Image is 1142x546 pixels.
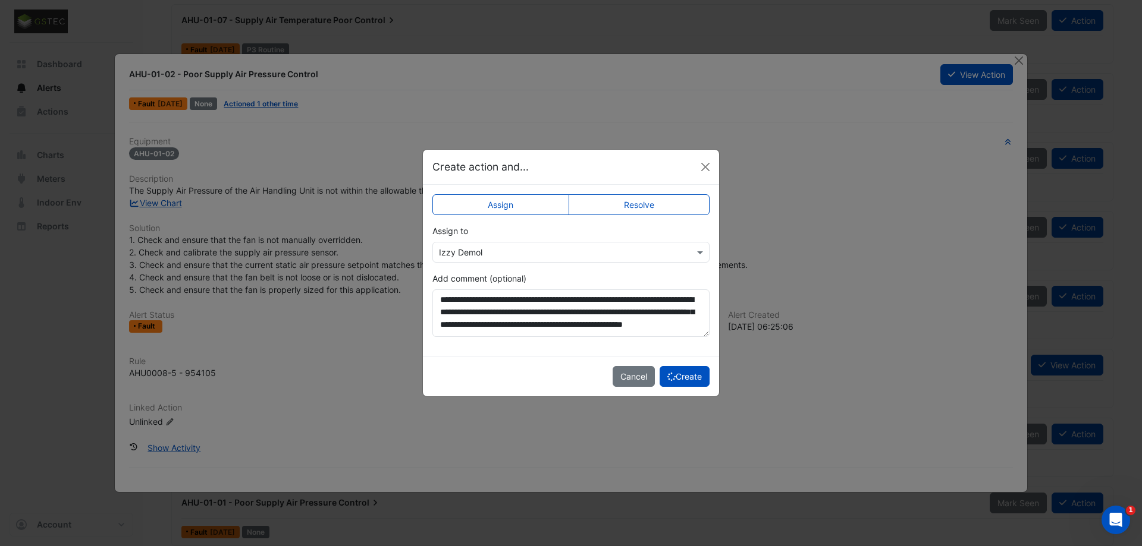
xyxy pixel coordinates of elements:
label: Add comment (optional) [432,272,526,285]
label: Assign [432,194,569,215]
button: Cancel [613,366,655,387]
button: Close [697,158,714,176]
span: 1 [1126,506,1135,515]
label: Resolve [569,194,710,215]
button: Create [660,366,710,387]
iframe: Intercom live chat [1102,506,1130,534]
label: Assign to [432,225,468,237]
h5: Create action and... [432,159,529,175]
